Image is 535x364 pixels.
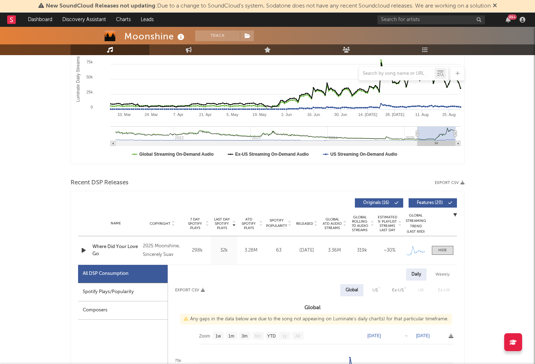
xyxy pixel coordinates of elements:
[150,222,170,226] span: Copyright
[409,198,457,208] button: Features(20)
[92,243,139,257] a: Where Did Your Love Go
[493,3,497,9] span: Dismiss
[242,334,248,339] text: 3m
[145,112,158,117] text: 24. Mar
[442,112,456,117] text: 25. Aug
[173,112,184,117] text: 7. Apr
[322,217,342,230] span: Global ATD Audio Streams
[136,13,159,27] a: Leads
[266,218,287,229] span: Spotify Popularity
[185,217,204,230] span: 7 Day Spotify Plays
[377,215,397,232] span: Estimated % Playlist Streams Last Day
[252,112,267,117] text: 19. May
[216,334,221,339] text: 1w
[239,217,258,230] span: ATD Spotify Plays
[143,242,182,259] div: 2025 Moonshine, Sincerely Suav
[185,247,209,254] div: 298k
[255,334,261,339] text: 6m
[71,179,129,187] span: Recent DSP Releases
[76,56,81,102] text: Luminate Daily Streams
[199,334,210,339] text: Zoom
[57,13,111,27] a: Discovery Assistant
[416,333,430,338] text: [DATE]
[46,3,491,9] span: : Due to a change to SoundCloud's system, Sodatone does not have any recent Soundcloud releases. ...
[358,112,377,117] text: 14. [DATE]
[175,358,181,363] text: 75k
[124,30,186,42] div: Moonshine
[508,14,517,20] div: 99 +
[86,90,93,94] text: 25k
[307,112,320,117] text: 16. Jun
[392,286,404,295] div: Ex-US
[281,112,292,117] text: 2. Jun
[228,334,235,339] text: 1m
[355,198,403,208] button: Originals(16)
[322,247,346,254] div: 3.36M
[175,288,205,292] button: Export CSV
[78,301,168,320] div: Composers
[295,247,319,254] div: [DATE]
[83,270,129,278] div: All DSP Consumption
[267,334,276,339] text: YTD
[239,247,262,254] div: 3.28M
[350,215,370,232] span: Global Rolling 7D Audio Streams
[117,112,131,117] text: 10. Mar
[23,13,57,27] a: Dashboard
[372,286,378,295] div: US
[506,17,511,23] button: 99+
[46,3,155,9] span: New SoundCloud Releases not updating
[78,265,168,283] div: All DSP Consumption
[405,213,426,234] div: Global Streaming Trend (Last 60D)
[330,152,397,157] text: US Streaming On-Demand Audio
[430,268,455,281] div: Weekly
[377,15,485,24] input: Search for artists
[367,333,381,338] text: [DATE]
[92,221,139,226] div: Name
[295,334,300,339] text: All
[282,334,287,339] text: 1y
[235,152,309,157] text: Ex-US Streaming On-Demand Audio
[350,247,374,254] div: 319k
[435,181,464,185] button: Export CSV
[406,268,426,281] div: Daily
[296,222,313,226] span: Released
[180,314,452,325] div: Any gaps in the data below are due to the song not appearing on Luminate's daily chart(s) for tha...
[227,112,239,117] text: 5. May
[86,60,93,64] text: 75k
[212,217,231,230] span: Last Day Spotify Plays
[91,105,93,109] text: 0
[71,21,464,164] svg: Luminate Daily Consumption
[168,304,457,312] h3: Global
[413,201,446,205] span: Features ( 20 )
[78,283,168,301] div: Spotify Plays/Popularity
[385,112,404,117] text: 28. [DATE]
[346,286,358,295] div: Global
[377,247,401,254] div: ~ 30 %
[111,13,136,27] a: Charts
[199,112,212,117] text: 21. Apr
[212,247,236,254] div: 32k
[360,201,392,205] span: Originals ( 16 )
[195,30,240,41] button: Track
[266,247,291,254] div: 63
[139,152,214,157] text: Global Streaming On-Demand Audio
[415,112,428,117] text: 11. Aug
[334,112,347,117] text: 30. Jun
[359,71,435,77] input: Search by song name or URL
[404,333,408,338] text: →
